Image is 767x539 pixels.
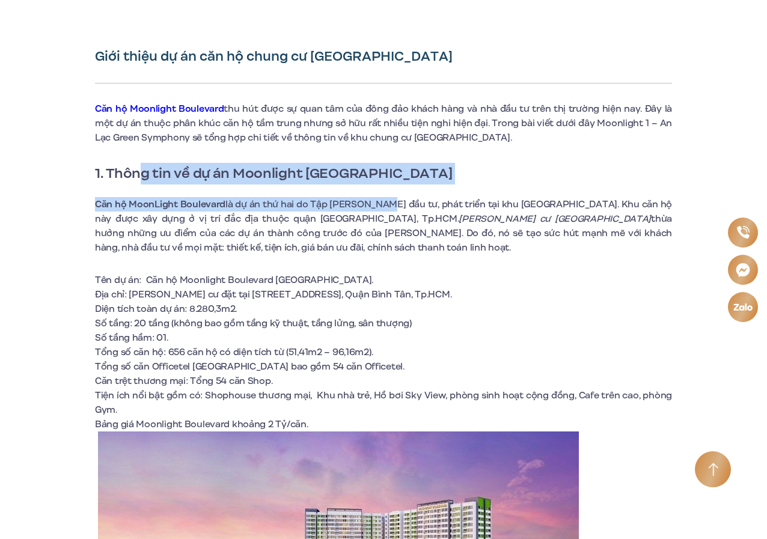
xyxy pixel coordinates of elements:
[95,198,672,225] span: là dự án thứ hai do Tập [PERSON_NAME] đầu tư, phát triển tại khu [GEOGRAPHIC_DATA]. Khu căn hộ nà...
[95,163,452,183] strong: 1. Thông tin về dự án Moonlight [GEOGRAPHIC_DATA]
[95,346,373,359] span: Tổng số căn hộ: 656 căn hộ có diện tích từ (51,41m2 – 96,16m2).
[95,360,405,373] span: Tổng số căn Officetel [GEOGRAPHIC_DATA] bao gồm 54 căn Officetel.
[95,418,308,431] span: Bảng giá Moonlight Boulevard khoảng 2 Tỷ/căn.
[95,48,672,65] h1: Giới thiệu dự án căn hộ chung cư [GEOGRAPHIC_DATA]
[459,212,651,225] span: [PERSON_NAME] cư [GEOGRAPHIC_DATA]
[733,303,753,311] img: Zalo icon
[95,198,225,211] b: Căn hộ MoonLight Boulevard
[95,288,451,301] span: Địa chỉ: [PERSON_NAME] cư đặt tại [STREET_ADDRESS], Quận Bình Tân, Tp.HCM.
[95,331,168,344] span: Số tầng hầm: 01.
[708,463,718,477] img: Arrow icon
[736,226,750,239] img: Phone icon
[95,374,272,388] span: Căn trệt thương mại: Tổng 54 căn Shop.
[95,302,237,315] span: Diện tích toàn dự án: 8.280,3m2.
[95,389,672,416] span: Tiện ích nổi bật gồm có: Shophouse thương mại, Khu nhà trẻ, Hồ bơi Sky View, phòng sinh h...
[95,102,224,115] a: Căn hộ Moonlight Boulevard
[735,262,750,277] img: Messenger icon
[95,212,672,254] span: thừa hưởng những ưu điểm của các dự án thành công trước đó của [PERSON_NAME]. Do đó, nó sẽ tạo sứ...
[95,102,672,144] span: thu hút được sự quan tâm của đông đảo khách hàng và nhà đầu tư trên thị trường hiện nay. Đây là m...
[95,273,373,287] span: Tên dự án: Căn hộ Moonlight Boulevard [GEOGRAPHIC_DATA].
[95,317,412,330] span: Số tầng: 20 tầng (không bao gồm tầng kỹ thuật, tầng lửng, sân thượng)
